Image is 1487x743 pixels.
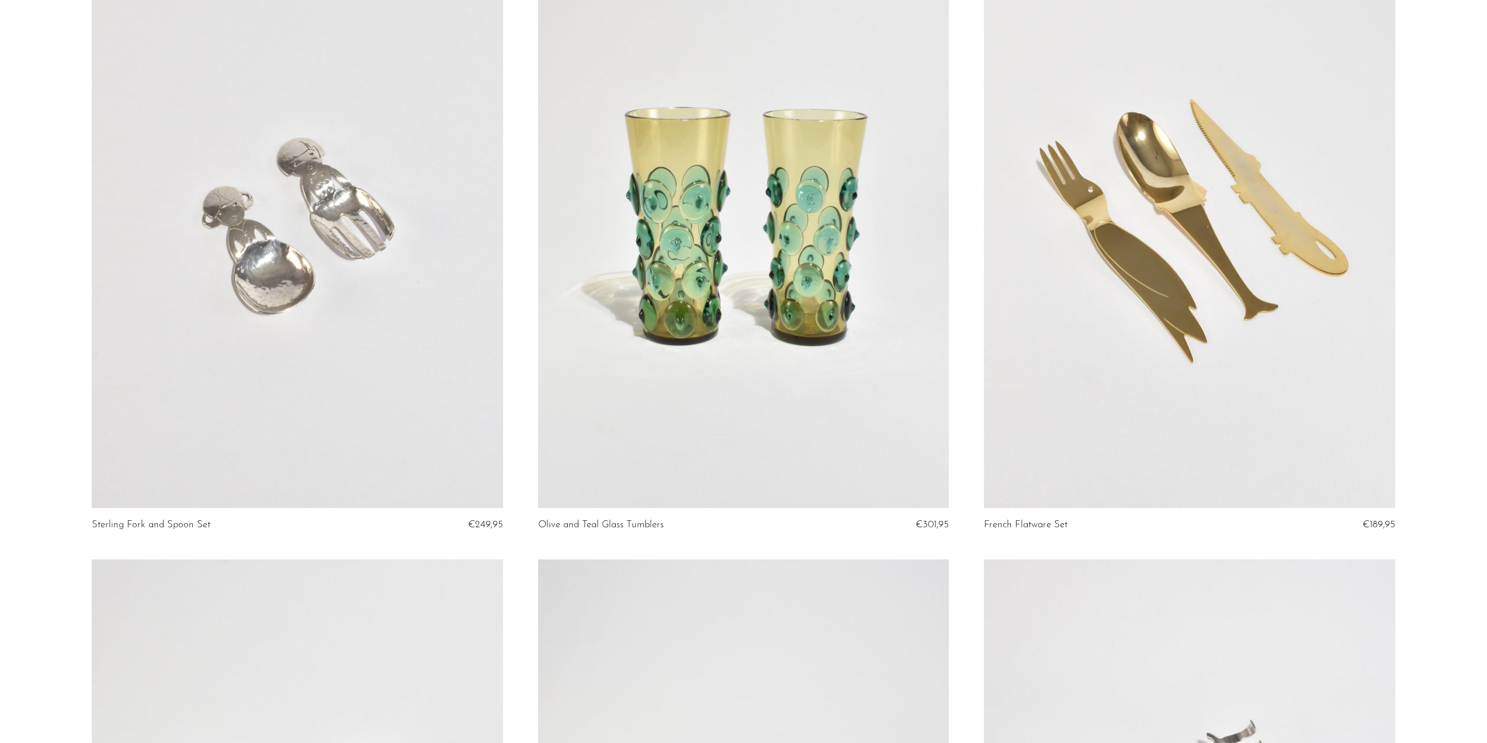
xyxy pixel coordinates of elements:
[468,520,503,530] span: €249,95
[92,520,210,530] a: Sterling Fork and Spoon Set
[916,520,949,530] span: €301,95
[538,520,664,530] a: Olive and Teal Glass Tumblers
[984,520,1067,530] a: French Flatware Set
[1363,520,1395,530] span: €189,95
